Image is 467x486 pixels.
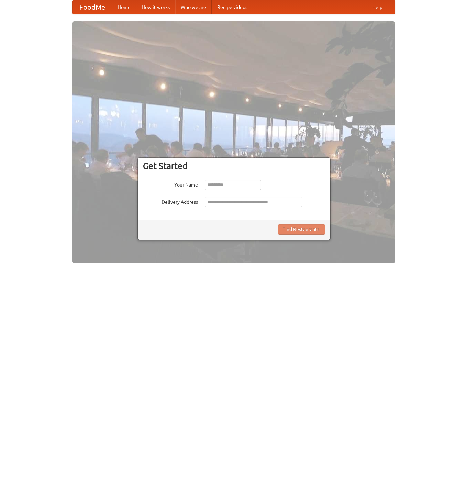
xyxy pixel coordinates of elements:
[136,0,175,14] a: How it works
[112,0,136,14] a: Home
[278,224,325,235] button: Find Restaurants!
[175,0,212,14] a: Who we are
[73,0,112,14] a: FoodMe
[212,0,253,14] a: Recipe videos
[143,180,198,188] label: Your Name
[367,0,388,14] a: Help
[143,161,325,171] h3: Get Started
[143,197,198,205] label: Delivery Address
